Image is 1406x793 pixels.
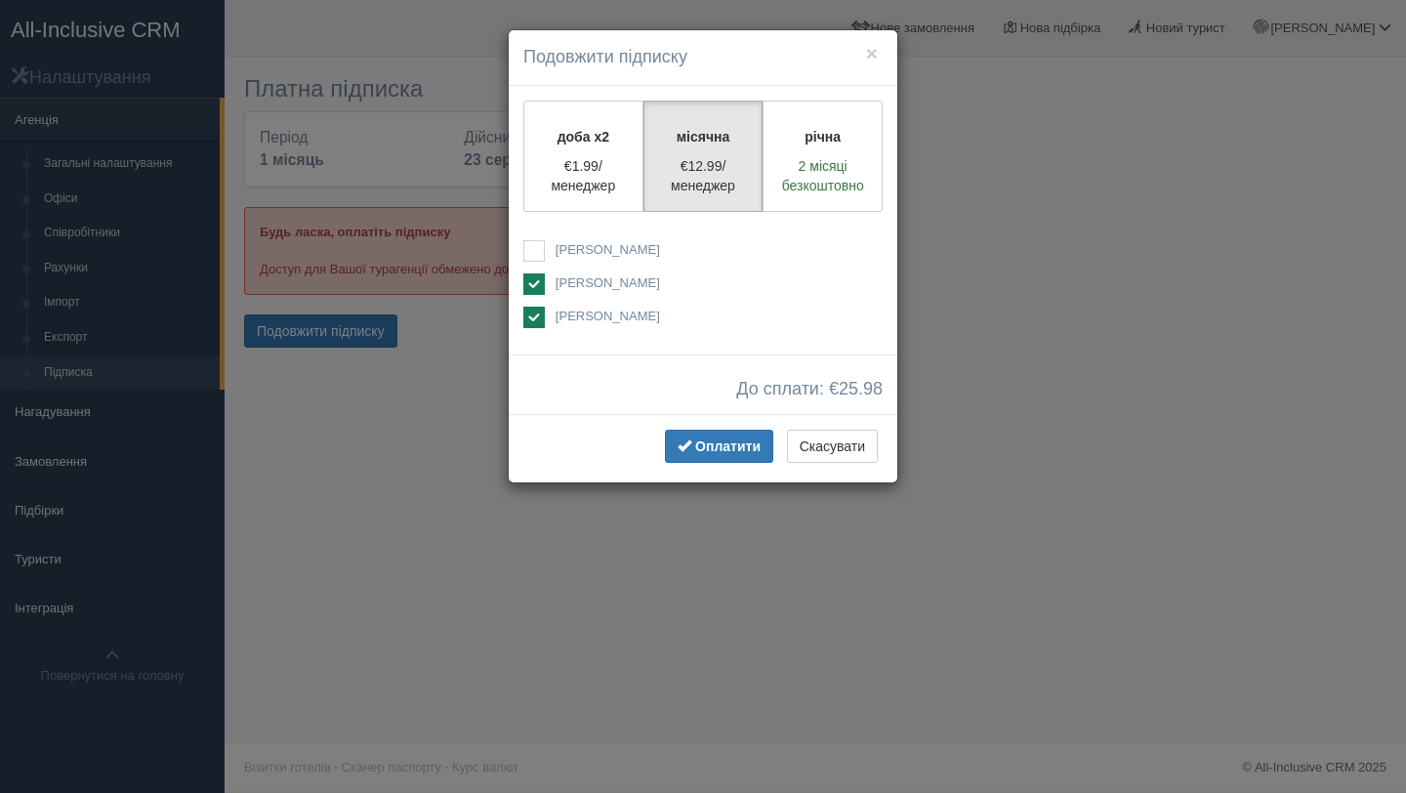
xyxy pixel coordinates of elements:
[775,127,870,146] p: річна
[556,242,660,257] span: [PERSON_NAME]
[665,430,773,463] button: Оплатити
[523,45,883,70] h4: Подовжити підписку
[775,156,870,195] p: 2 місяці безкоштовно
[656,127,751,146] p: місячна
[556,309,660,323] span: [PERSON_NAME]
[695,438,761,454] span: Оплатити
[556,275,660,290] span: [PERSON_NAME]
[536,127,631,146] p: доба x2
[866,43,878,63] button: ×
[787,430,878,463] button: Скасувати
[839,379,883,398] span: 25.98
[736,380,883,399] span: До сплати: €
[656,156,751,195] p: €12.99/менеджер
[536,156,631,195] p: €1.99/менеджер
